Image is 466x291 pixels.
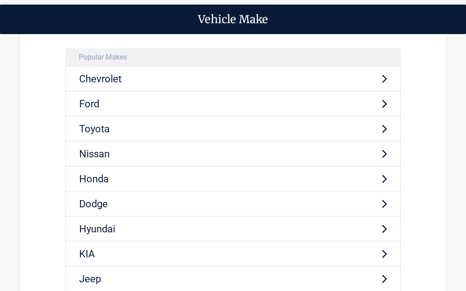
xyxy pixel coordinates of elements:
[65,91,401,116] a: Ford
[65,48,401,66] h4: Popular Makes
[65,116,401,141] a: Toyota
[65,191,401,216] a: Dodge
[65,216,401,241] a: Hyundai
[65,241,401,266] a: KIA
[65,166,401,191] a: Honda
[65,141,401,166] a: Nissan
[65,66,401,91] a: Chevrolet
